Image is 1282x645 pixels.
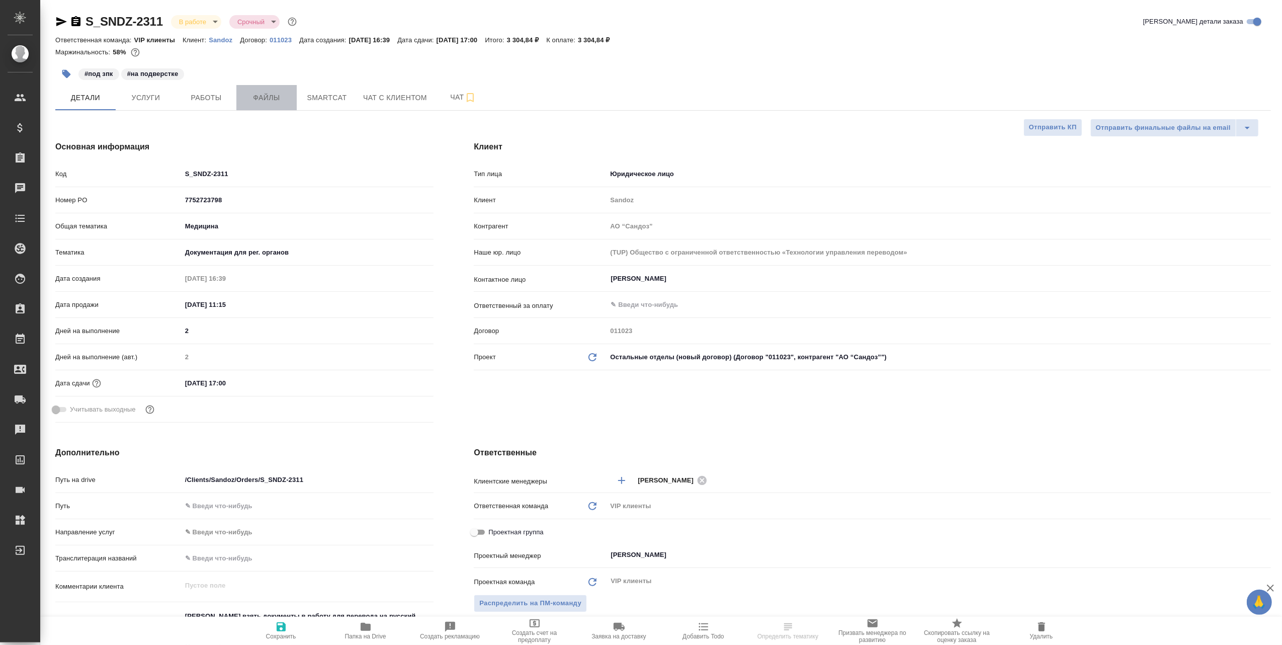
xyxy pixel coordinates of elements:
div: В работе [171,15,221,29]
span: Создать рекламацию [420,633,480,640]
p: Sandoz [209,36,240,44]
a: 011023 [270,35,299,44]
div: VIP клиенты [607,498,1271,515]
button: Open [1265,304,1267,306]
button: Призвать менеджера по развитию [830,617,915,645]
a: S_SNDZ-2311 [86,15,163,28]
p: [DATE] 16:39 [349,36,398,44]
input: ✎ Введи что-нибудь [610,299,1234,311]
button: Срочный [234,18,268,26]
p: Дата сдачи: [397,36,436,44]
p: Путь [55,501,182,511]
input: ✎ Введи что-нибудь [182,551,434,566]
input: Пустое поле [607,193,1271,207]
button: Определить тематику [746,617,830,645]
p: Направление услуг [55,527,182,537]
button: Добавить тэг [55,63,77,85]
button: В работе [176,18,209,26]
input: Пустое поле [182,271,270,286]
input: ✎ Введи что-нибудь [182,193,434,207]
p: Клиент: [183,36,209,44]
span: Услуги [122,92,170,104]
input: ✎ Введи что-нибудь [182,297,270,312]
button: Распределить на ПМ-команду [474,595,587,612]
p: 011023 [270,36,299,44]
button: Скопировать ссылку на оценку заказа [915,617,999,645]
button: Доп статусы указывают на важность/срочность заказа [286,15,299,28]
p: Ответственная команда: [55,36,134,44]
span: Проектная группа [488,527,543,537]
button: Добавить менеджера [610,468,634,493]
p: Тип лица [474,169,607,179]
p: Договор: [240,36,270,44]
h4: Ответственные [474,447,1271,459]
div: Медицина [182,218,434,235]
p: Проектный менеджер [474,551,607,561]
span: Призвать менеджера по развитию [836,629,909,643]
p: Дата сдачи [55,378,90,388]
p: Дата продажи [55,300,182,310]
span: Сохранить [266,633,296,640]
svg: Подписаться [464,92,476,104]
button: Open [1265,479,1267,481]
span: Определить тематику [757,633,818,640]
p: Проектная команда [474,577,535,587]
p: Транслитерация названий [55,553,182,563]
p: Ответственный за оплату [474,301,607,311]
span: Отправить КП [1029,122,1077,133]
span: на подверстке [120,69,186,77]
button: Создать рекламацию [408,617,492,645]
div: Остальные отделы (новый договор) (Договор "011023", контрагент "АО “Сандоз”") [607,349,1271,366]
span: Добавить Todo [682,633,724,640]
button: Отправить КП [1023,119,1082,136]
p: Договор [474,326,607,336]
p: Клиентские менеджеры [474,476,607,487]
span: В заказе уже есть ответственный ПМ или ПМ группа [474,595,587,612]
button: Папка на Drive [323,617,408,645]
button: Отправить финальные файлы на email [1090,119,1236,137]
span: Чат [439,91,487,104]
span: Папка на Drive [345,633,386,640]
p: #на подверстке [127,69,179,79]
p: Клиент [474,195,607,205]
div: В работе [229,15,280,29]
input: Пустое поле [607,324,1271,338]
p: 58% [113,48,128,56]
span: [PERSON_NAME] детали заказа [1143,17,1243,27]
p: Маржинальность: [55,48,113,56]
button: Заявка на доставку [577,617,661,645]
div: split button [1090,119,1259,137]
input: ✎ Введи что-нибудь [182,167,434,181]
span: Smartcat [303,92,351,104]
span: Заявка на доставку [591,633,646,640]
h4: Дополнительно [55,447,434,459]
p: Общая тематика [55,221,182,231]
p: Дата создания: [299,36,349,44]
p: Код [55,169,182,179]
p: Итого: [485,36,506,44]
button: Выбери, если сб и вс нужно считать рабочими днями для выполнения заказа. [143,403,156,416]
input: ✎ Введи что-нибудь [182,324,434,338]
input: Пустое поле [607,245,1271,260]
input: ✎ Введи что-нибудь [182,376,270,390]
button: Сохранить [239,617,323,645]
span: Отправить финальные файлы на email [1096,122,1231,134]
p: Контактное лицо [474,275,607,285]
input: ✎ Введи что-нибудь [182,499,434,513]
span: [PERSON_NAME] [638,475,700,486]
p: 3 304,84 ₽ [578,36,618,44]
p: Тематика [55,248,182,258]
button: Скопировать ссылку [70,16,82,28]
h4: Клиент [474,141,1271,153]
p: #под зпк [84,69,113,79]
div: Документация для рег. органов [182,244,434,261]
button: Open [1265,554,1267,556]
p: Дата создания [55,274,182,284]
p: Контрагент [474,221,607,231]
span: Чат с клиентом [363,92,427,104]
a: Sandoz [209,35,240,44]
p: Дней на выполнение (авт.) [55,352,182,362]
span: Детали [61,92,110,104]
button: Создать счет на предоплату [492,617,577,645]
div: ✎ Введи что-нибудь [182,524,434,541]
